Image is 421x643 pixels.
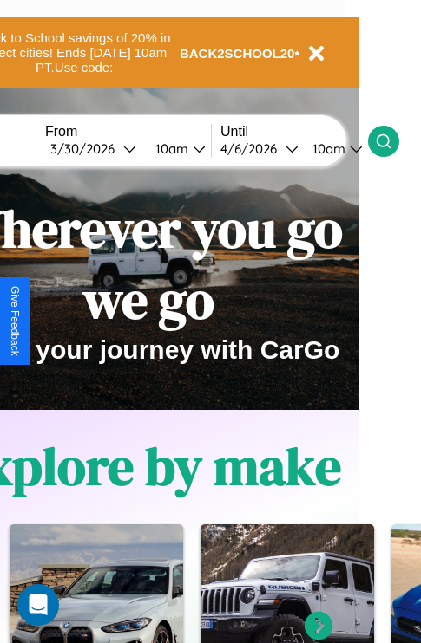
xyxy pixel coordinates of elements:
div: 10am [304,140,350,157]
button: 10am [299,140,368,158]
div: 10am [147,140,193,157]
b: BACK2SCHOOL20 [180,46,295,61]
div: Give Feedback [9,286,21,356]
button: 3/30/2026 [45,140,141,158]
label: Until [220,124,368,140]
div: 4 / 6 / 2026 [220,140,286,157]
div: Open Intercom Messenger [17,584,59,626]
label: From [45,124,211,140]
div: 3 / 30 / 2026 [50,140,123,157]
button: 10am [141,140,211,158]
